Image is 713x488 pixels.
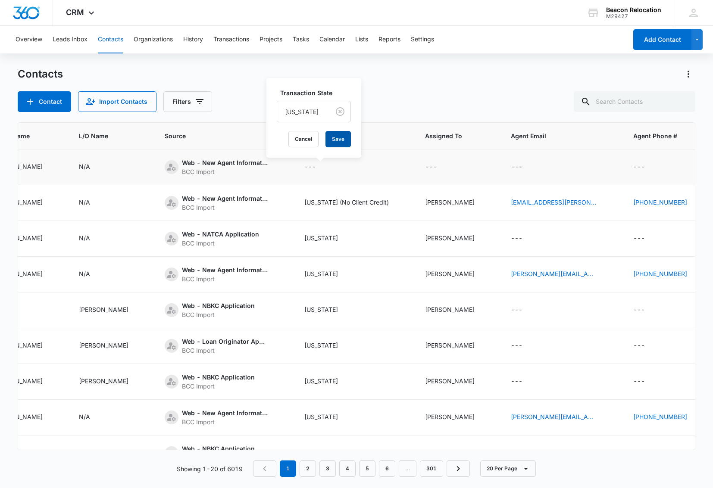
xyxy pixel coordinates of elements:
a: [PHONE_NUMBER] [633,198,687,207]
div: --- [511,341,522,351]
div: L/O Name - N/A - Select to Edit Field [79,162,106,172]
button: Leads Inbox [53,26,88,53]
div: [PERSON_NAME] [425,448,475,457]
div: BCC Import [182,167,268,176]
div: BCC Import [182,203,268,212]
nav: Pagination [253,460,470,477]
a: Page 301 [420,460,443,477]
div: Agent Email - - Select to Edit Field [511,376,538,387]
div: --- [511,233,522,244]
div: [PERSON_NAME] [425,412,475,421]
div: Source - [object Object] - Select to Edit Field [165,265,284,283]
div: Agent Email - - Select to Edit Field [511,162,538,172]
a: Page 3 [319,460,336,477]
a: [PERSON_NAME][EMAIL_ADDRESS][DOMAIN_NAME] [511,269,597,278]
button: Filters [163,91,212,112]
label: Transaction State [280,88,354,97]
div: Transaction State - North Carolina - Select to Edit Field [304,305,353,315]
div: Assigned To - Jade Barnett - Select to Edit Field [425,269,490,280]
div: [PERSON_NAME] [425,376,475,385]
div: account name [606,6,661,13]
div: [PERSON_NAME] [425,341,475,350]
div: [US_STATE] [304,305,338,314]
div: L/O Name - N/A - Select to Edit Field [79,198,106,208]
div: Source - [object Object] - Select to Edit Field [165,301,270,319]
div: Agent Email - - Select to Edit Field [511,341,538,351]
div: [US_STATE] [304,376,338,385]
div: --- [511,162,522,172]
div: L/O Name - Scott Benson - Select to Edit Field [79,305,144,315]
div: Assigned To - Jade Barnett - Select to Edit Field [425,198,490,208]
span: Source [165,131,271,140]
div: account id [606,13,661,19]
div: Web - New Agent Information [182,408,268,417]
div: BCC Import [182,310,255,319]
div: N/A [79,233,90,242]
div: N/A [79,269,90,278]
div: --- [633,341,645,351]
div: L/O Name - Julie Manolis - Select to Edit Field [79,341,144,351]
div: BCC Import [182,274,268,283]
div: Source - [object Object] - Select to Edit Field [165,337,284,355]
div: Source - [object Object] - Select to Edit Field [165,408,284,426]
div: [US_STATE] (No Client Credit) [304,198,389,207]
div: L/O Name - N/A - Select to Edit Field [79,233,106,244]
button: Organizations [134,26,173,53]
div: Agent Email - - Select to Edit Field [511,448,538,458]
div: --- [633,233,645,244]
div: Web - Loan Originator Application [182,337,268,346]
div: [PERSON_NAME] [425,269,475,278]
div: Web - New Agent Information [182,158,268,167]
button: Import Contacts [78,91,156,112]
a: [PERSON_NAME][EMAIL_ADDRESS][DOMAIN_NAME] [511,412,597,421]
button: Actions [682,67,695,81]
div: Transaction State - Illinois - Select to Edit Field [304,376,353,387]
div: L/O Name - Lisa Hook - Select to Edit Field [79,448,144,458]
div: Agent Email - caroline@grantjohnson.com - Select to Edit Field [511,269,613,280]
div: L/O Name - N/A - Select to Edit Field [79,269,106,280]
a: Page 6 [379,460,395,477]
div: Agent Email - brennan@brennancoldiron.com - Select to Edit Field [511,412,613,423]
div: Transaction State - Indiana - Select to Edit Field [304,233,353,244]
span: Agent Email [511,131,613,140]
div: Assigned To - Jade Barnett - Select to Edit Field [425,448,490,458]
div: Transaction State - Louisiana (No Client Credit) - Select to Edit Field [304,198,404,208]
div: Agent Phone # - - Select to Edit Field [633,341,660,351]
button: 20 Per Page [480,460,536,477]
button: Add Contact [633,29,691,50]
div: [PERSON_NAME] [425,305,475,314]
button: Add Contact [18,91,71,112]
div: Transaction State - Minnesota - Select to Edit Field [304,269,353,280]
div: [US_STATE] [304,341,338,350]
div: BCC Import [182,346,268,355]
button: Tasks [293,26,309,53]
div: [PERSON_NAME] [79,448,128,457]
div: Web - NBKC Application [182,444,255,453]
div: [PERSON_NAME] [425,198,475,207]
div: Assigned To - Jade Barnett - Select to Edit Field [425,376,490,387]
div: --- [511,376,522,387]
div: Assigned To - - Select to Edit Field [425,162,452,172]
div: Source - [object Object] - Select to Edit Field [165,158,284,176]
input: Search Contacts [574,91,695,112]
div: Transaction State - Texas - Select to Edit Field [304,448,353,458]
div: Assigned To - Kevin Walker - Select to Edit Field [425,305,490,315]
div: Agent Phone # - (225) 892-2131 - Select to Edit Field [633,198,703,208]
div: L/O Name - N/A - Select to Edit Field [79,412,106,423]
div: L/O Name - Lisa Hook - Select to Edit Field [79,376,144,387]
div: Transaction State - Texas - Select to Edit Field [304,412,353,423]
div: Transaction State - Virginia - Select to Edit Field [304,341,353,351]
span: L/O Name [79,131,144,140]
div: Web - NBKC Application [182,373,255,382]
a: Page 5 [359,460,375,477]
div: Agent Email - - Select to Edit Field [511,233,538,244]
button: History [183,26,203,53]
a: Page 4 [339,460,356,477]
span: Assigned To [425,131,478,140]
div: N/A [79,162,90,171]
div: Agent Email - - Select to Edit Field [511,305,538,315]
button: Transactions [213,26,249,53]
div: Agent Email - rima.hodgeson@compass.com - Select to Edit Field [511,198,613,208]
a: Page 2 [300,460,316,477]
span: CRM [66,8,84,17]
